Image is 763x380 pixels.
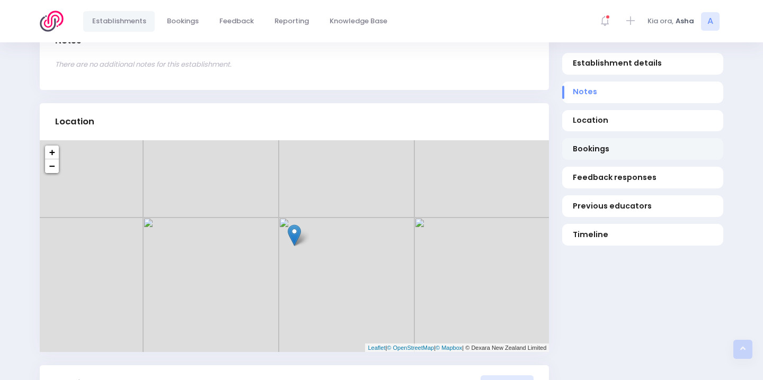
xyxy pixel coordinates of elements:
[368,345,385,351] a: Leaflet
[210,11,262,32] a: Feedback
[55,59,534,70] p: There are no additional notes for this establishment.
[83,11,155,32] a: Establishments
[274,16,309,26] span: Reporting
[573,201,713,212] span: Previous educators
[573,144,713,155] span: Bookings
[219,16,254,26] span: Feedback
[55,116,94,127] h3: Location
[436,345,462,351] a: © Mapbox
[573,115,713,126] span: Location
[676,16,694,26] span: Asha
[158,11,207,32] a: Bookings
[647,16,673,26] span: Kia ora,
[330,16,387,26] span: Knowledge Base
[573,229,713,240] span: Timeline
[55,35,81,46] h3: Notes
[562,82,723,103] a: Notes
[321,11,396,32] a: Knowledge Base
[387,345,434,351] a: © OpenStreetMap
[265,11,317,32] a: Reporting
[288,224,301,246] img: Glen Eden Intermediate
[573,173,713,184] span: Feedback responses
[562,167,723,189] a: Feedback responses
[573,87,713,98] span: Notes
[45,159,59,173] a: Zoom out
[562,53,723,75] a: Establishment details
[92,16,146,26] span: Establishments
[365,343,549,352] div: | | | © Dexara New Zealand Limited
[573,58,713,69] span: Establishment details
[562,139,723,160] a: Bookings
[40,11,70,32] img: Logo
[45,146,59,159] a: Zoom in
[562,110,723,132] a: Location
[701,12,720,31] span: A
[562,196,723,218] a: Previous educators
[167,16,199,26] span: Bookings
[562,224,723,246] a: Timeline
